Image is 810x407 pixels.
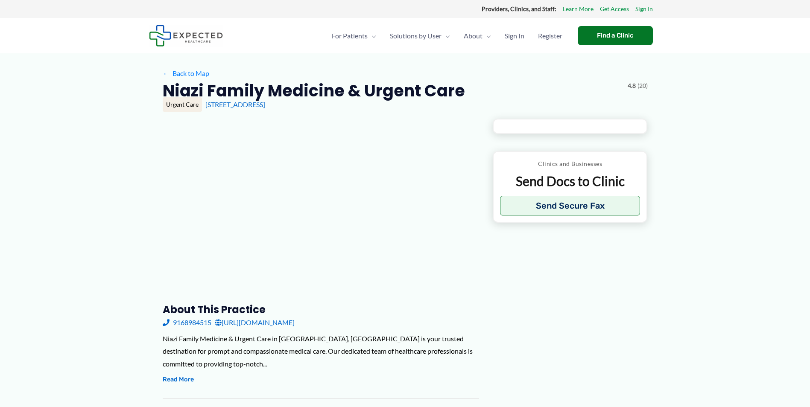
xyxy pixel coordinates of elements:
a: Find a Clinic [578,26,653,45]
div: Urgent Care [163,97,202,112]
nav: Primary Site Navigation [325,21,569,51]
span: 4.8 [628,80,636,91]
button: Read More [163,375,194,385]
p: Clinics and Businesses [500,158,640,169]
a: Sign In [635,3,653,15]
a: [URL][DOMAIN_NAME] [215,316,295,329]
strong: Providers, Clinics, and Staff: [482,5,556,12]
span: (20) [637,80,648,91]
a: Get Access [600,3,629,15]
span: About [464,21,482,51]
a: Solutions by UserMenu Toggle [383,21,457,51]
h2: Niazi Family Medicine & Urgent Care [163,80,465,101]
a: Learn More [563,3,594,15]
span: For Patients [332,21,368,51]
a: Register [531,21,569,51]
span: Register [538,21,562,51]
img: Expected Healthcare Logo - side, dark font, small [149,25,223,47]
a: [STREET_ADDRESS] [205,100,265,108]
span: Menu Toggle [482,21,491,51]
span: ← [163,69,171,77]
span: Sign In [505,21,524,51]
a: AboutMenu Toggle [457,21,498,51]
a: Sign In [498,21,531,51]
span: Menu Toggle [368,21,376,51]
a: 9168984515 [163,316,211,329]
span: Menu Toggle [442,21,450,51]
span: Solutions by User [390,21,442,51]
p: Send Docs to Clinic [500,173,640,189]
div: Niazi Family Medicine & Urgent Care in [GEOGRAPHIC_DATA], [GEOGRAPHIC_DATA] is your trusted desti... [163,332,479,370]
button: Send Secure Fax [500,196,640,215]
a: For PatientsMenu Toggle [325,21,383,51]
h3: About this practice [163,303,479,316]
a: ←Back to Map [163,67,209,80]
